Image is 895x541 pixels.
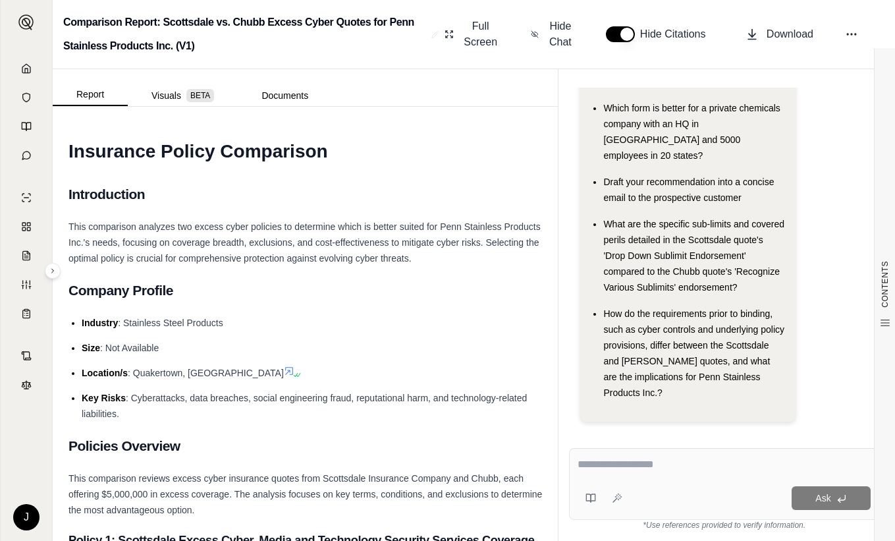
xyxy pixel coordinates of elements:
[569,520,879,530] div: *Use references provided to verify information.
[238,85,332,106] button: Documents
[18,14,34,30] img: Expand sidebar
[9,142,44,169] a: Chat
[82,368,128,378] span: Location/s
[68,473,542,515] span: This comparison reviews excess cyber insurance quotes from Scottsdale Insurance Company and Chubb...
[792,486,871,510] button: Ask
[9,84,44,111] a: Documents Vault
[9,113,44,140] a: Prompt Library
[82,343,100,353] span: Size
[740,21,819,47] button: Download
[13,504,40,530] div: J
[9,185,44,211] a: Single Policy
[9,214,44,240] a: Policy Comparisons
[68,432,542,460] h2: Policies Overview
[9,300,44,327] a: Coverage Table
[82,318,118,328] span: Industry
[462,18,499,50] span: Full Screen
[9,372,44,398] a: Legal Search Engine
[68,277,542,304] h2: Company Profile
[9,343,44,369] a: Contract Analysis
[526,13,580,55] button: Hide Chat
[815,493,830,503] span: Ask
[128,85,238,106] button: Visuals
[68,221,541,264] span: This comparison analyzes two excess cyber policies to determine which is better suited for Penn S...
[603,177,774,203] span: Draft your recommendation into a concise email to the prospective customer
[186,89,214,102] span: BETA
[603,219,784,293] span: What are the specific sub-limits and covered perils detailed in the Scottsdale quote's 'Drop Down...
[603,103,780,161] span: Which form is better for a private chemicals company with an HQ in [GEOGRAPHIC_DATA] and 5000 emp...
[439,13,504,55] button: Full Screen
[603,308,784,398] span: How do the requirements prior to binding, such as cyber controls and underlying policy provisions...
[9,271,44,298] a: Custom Report
[45,263,61,279] button: Expand sidebar
[13,9,40,36] button: Expand sidebar
[68,181,542,208] h2: Introduction
[767,26,813,42] span: Download
[128,368,284,378] span: : Quakertown, [GEOGRAPHIC_DATA]
[82,393,126,403] span: Key Risks
[53,84,128,106] button: Report
[880,261,890,308] span: CONTENTS
[63,11,426,58] h2: Comparison Report: Scottsdale vs. Chubb Excess Cyber Quotes for Penn Stainless Products Inc. (V1)
[100,343,159,353] span: : Not Available
[9,55,44,82] a: Home
[9,242,44,269] a: Claim Coverage
[547,18,574,50] span: Hide Chat
[640,26,714,42] span: Hide Citations
[68,133,542,170] h1: Insurance Policy Comparison
[82,393,527,419] span: : Cyberattacks, data breaches, social engineering fraud, reputational harm, and technology-relate...
[118,318,223,328] span: : Stainless Steel Products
